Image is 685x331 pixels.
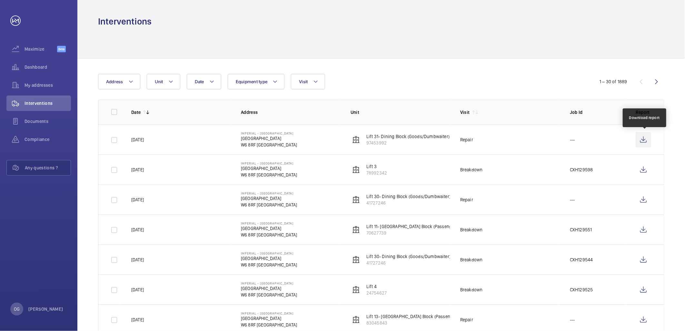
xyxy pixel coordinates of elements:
[366,170,387,176] p: 78992342
[241,322,297,328] p: W6 8RF [GEOGRAPHIC_DATA]
[366,200,451,206] p: 41727246
[460,196,473,203] div: Repair
[187,74,221,89] button: Date
[106,79,123,84] span: Address
[195,79,204,84] span: Date
[366,320,458,326] p: 83045843
[352,226,360,234] img: elevator.svg
[241,191,297,195] p: Imperial - [GEOGRAPHIC_DATA]
[352,136,360,144] img: elevator.svg
[131,136,144,143] p: [DATE]
[131,196,144,203] p: [DATE]
[241,281,297,285] p: Imperial - [GEOGRAPHIC_DATA]
[241,225,297,232] p: [GEOGRAPHIC_DATA]
[629,115,660,121] div: Download report
[241,109,340,115] p: Address
[241,135,297,142] p: [GEOGRAPHIC_DATA]
[98,15,152,27] h1: Interventions
[460,166,483,173] div: Breakdown
[241,161,297,165] p: Imperial - [GEOGRAPHIC_DATA]
[57,46,66,52] span: Beta
[366,313,458,320] p: Lift 13- [GEOGRAPHIC_DATA] Block (Passenger)
[460,109,470,115] p: Visit
[131,166,144,173] p: [DATE]
[241,172,297,178] p: W6 8RF [GEOGRAPHIC_DATA]
[352,196,360,204] img: elevator.svg
[351,109,450,115] p: Unit
[25,46,57,52] span: Maximize
[570,166,593,173] p: CXH129598
[460,256,483,263] div: Breakdown
[241,202,297,208] p: W6 8RF [GEOGRAPHIC_DATA]
[241,131,297,135] p: Imperial - [GEOGRAPHIC_DATA]
[241,251,297,255] p: Imperial - [GEOGRAPHIC_DATA]
[98,74,140,89] button: Address
[28,306,63,312] p: [PERSON_NAME]
[131,226,144,233] p: [DATE]
[366,253,451,260] p: Lift 30- Dining Block (Goods/Dumbwaiter)
[241,232,297,238] p: W6 8RF [GEOGRAPHIC_DATA]
[241,255,297,262] p: [GEOGRAPHIC_DATA]
[352,316,360,324] img: elevator.svg
[352,256,360,264] img: elevator.svg
[236,79,268,84] span: Equipment type
[25,165,71,171] span: Any questions ?
[570,316,575,323] p: ---
[460,226,483,233] div: Breakdown
[600,78,627,85] div: 1 – 30 of 1889
[299,79,308,84] span: Visit
[352,166,360,174] img: elevator.svg
[366,283,387,290] p: Lift 4
[131,109,141,115] p: Date
[352,286,360,294] img: elevator.svg
[460,316,473,323] div: Repair
[460,286,483,293] div: Breakdown
[570,256,593,263] p: CXH129544
[241,311,297,315] p: Imperial - [GEOGRAPHIC_DATA]
[366,193,451,200] p: Lift 30- Dining Block (Goods/Dumbwaiter)
[366,140,450,146] p: 97453992
[366,230,457,236] p: 70627739
[570,196,575,203] p: ---
[460,136,473,143] div: Repair
[366,260,451,266] p: 41727246
[131,256,144,263] p: [DATE]
[241,285,297,292] p: [GEOGRAPHIC_DATA]
[25,82,71,88] span: My addresses
[25,100,71,106] span: Interventions
[241,165,297,172] p: [GEOGRAPHIC_DATA]
[366,133,450,140] p: Lift 31- Dining Block (Goods/Dumbwaiter)
[366,163,387,170] p: Lift 3
[155,79,163,84] span: Unit
[131,316,144,323] p: [DATE]
[366,223,457,230] p: Lift 11- [GEOGRAPHIC_DATA] Block (Passenger)
[147,74,180,89] button: Unit
[131,286,144,293] p: [DATE]
[241,262,297,268] p: W6 8RF [GEOGRAPHIC_DATA]
[228,74,285,89] button: Equipment type
[241,221,297,225] p: Imperial - [GEOGRAPHIC_DATA]
[25,118,71,125] span: Documents
[241,292,297,298] p: W6 8RF [GEOGRAPHIC_DATA]
[570,226,592,233] p: CXH129551
[570,136,575,143] p: ---
[570,109,625,115] p: Job Id
[25,136,71,143] span: Compliance
[570,286,593,293] p: CXH129525
[291,74,325,89] button: Visit
[25,64,71,70] span: Dashboard
[14,306,20,312] p: OG
[241,142,297,148] p: W6 8RF [GEOGRAPHIC_DATA]
[241,195,297,202] p: [GEOGRAPHIC_DATA]
[366,290,387,296] p: 24754627
[241,315,297,322] p: [GEOGRAPHIC_DATA]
